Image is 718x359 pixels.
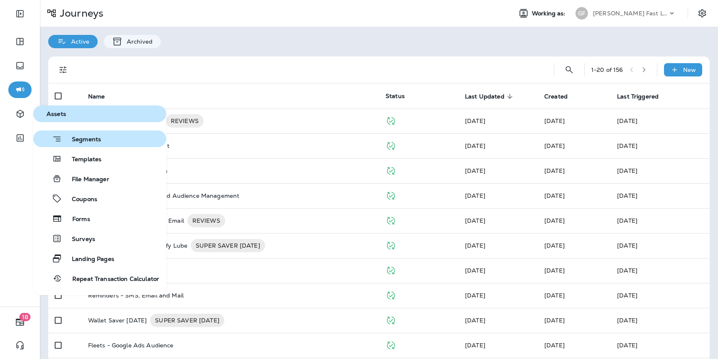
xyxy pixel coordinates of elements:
[465,217,485,224] span: Developer Integrations
[33,270,166,287] button: Repeat Transaction Calculator
[544,242,565,249] span: Shire Marketing
[544,217,565,224] span: Jennifer Welch
[544,292,565,299] span: Shire Marketing
[37,111,163,118] span: Assets
[544,167,565,175] span: Shire Marketing
[62,196,97,204] span: Coupons
[610,133,710,158] td: [DATE]
[610,283,710,308] td: [DATE]
[386,92,405,100] span: Status
[57,7,103,20] p: Journeys
[465,267,485,274] span: Shire Marketing
[610,208,710,233] td: [DATE]
[88,314,147,327] p: Wallet Saver [DATE]
[610,233,710,258] td: [DATE]
[62,176,109,184] span: File Manager
[544,192,565,199] span: Unknown
[67,38,89,45] p: Active
[88,292,184,299] p: Reminders - SMS, Email and Mail
[88,342,174,349] p: Fleets - Google Ads Audience
[55,61,71,78] button: Filters
[62,136,101,144] span: Segments
[62,156,101,164] span: Templates
[683,66,696,73] p: New
[617,93,659,100] span: Last Triggered
[386,191,396,199] span: Published
[575,7,588,20] div: GF
[544,117,565,125] span: Jennifer Welch
[386,266,396,273] span: Published
[544,317,565,324] span: Shire Marketing
[532,10,567,17] span: Working as:
[33,130,166,147] button: Segments
[610,158,710,183] td: [DATE]
[386,116,396,124] span: Published
[610,308,710,333] td: [DATE]
[465,93,504,100] span: Last Updated
[386,166,396,174] span: Published
[191,241,265,250] span: SUPER SAVER [DATE]
[610,108,710,133] td: [DATE]
[544,342,565,349] span: Unknown
[386,291,396,298] span: Published
[465,167,485,175] span: Shire Marketing
[465,242,485,249] span: Logan Chugg
[20,313,31,321] span: 18
[386,341,396,348] span: Published
[610,258,710,283] td: [DATE]
[62,216,90,224] span: Forms
[544,93,568,100] span: Created
[33,150,166,167] button: Templates
[88,214,184,227] p: Review - Request SMS and Email
[465,142,485,150] span: Jennifer Welch
[62,275,159,283] span: Repeat Transaction Calculator
[33,230,166,247] button: Surveys
[544,142,565,150] span: Jennifer Welch
[187,216,225,225] span: REVIEWS
[593,10,668,17] p: [PERSON_NAME] Fast Lube dba [PERSON_NAME]
[33,106,166,122] button: Assets
[123,38,152,45] p: Archived
[610,333,710,358] td: [DATE]
[88,93,105,100] span: Name
[465,342,485,349] span: Unknown
[591,66,623,73] div: 1 - 20 of 156
[561,61,578,78] button: Search Journeys
[386,216,396,224] span: Published
[62,256,114,263] span: Landing Pages
[8,5,32,22] button: Expand Sidebar
[386,316,396,323] span: Published
[386,141,396,149] span: Published
[166,117,204,125] span: REVIEWS
[62,236,95,243] span: Surveys
[150,316,224,325] span: SUPER SAVER [DATE]
[544,267,565,274] span: Shire Marketing
[610,183,710,208] td: [DATE]
[465,292,485,299] span: Shire Marketing
[33,210,166,227] button: Forms
[695,6,710,21] button: Settings
[465,117,485,125] span: Shire Marketing
[465,317,485,324] span: Shire Marketing
[386,241,396,248] span: Published
[33,250,166,267] button: Landing Pages
[465,192,485,199] span: Developer Integrations
[33,170,166,187] button: File Manager
[33,190,166,207] button: Coupons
